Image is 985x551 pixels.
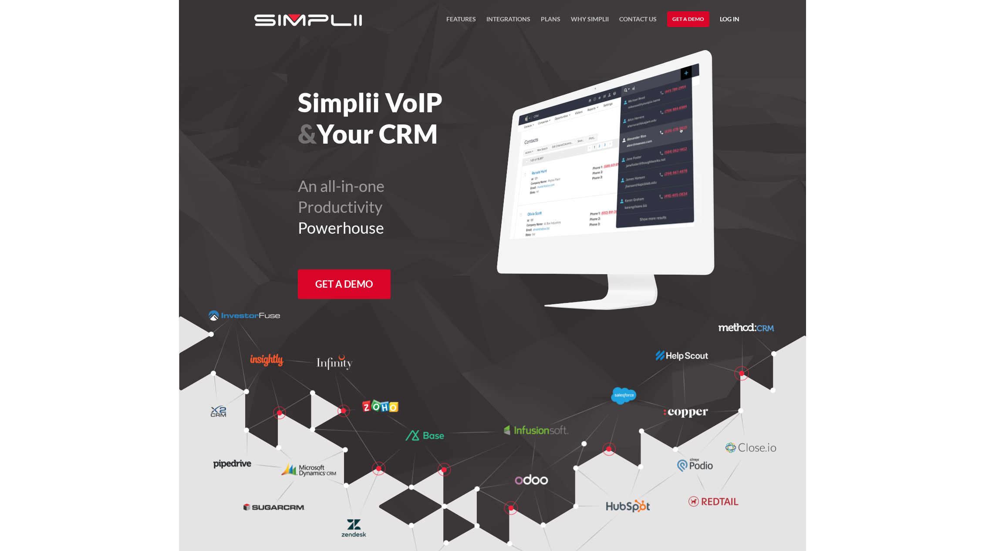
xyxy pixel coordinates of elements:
a: Get a Demo [667,11,709,27]
a: Log in [720,14,739,27]
h1: Simplii VoIP Your CRM [298,87,540,149]
img: Simplii [254,14,362,26]
h2: An all-in-one Productivity [298,175,540,238]
a: FEATURES [446,14,476,30]
a: Get a Demo [298,269,391,299]
a: Plans [541,14,560,30]
span: & [298,118,317,149]
span: Powerhouse [298,218,384,237]
a: Contact US [619,14,657,30]
a: Integrations [486,14,530,30]
a: Why Simplii [571,14,609,30]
